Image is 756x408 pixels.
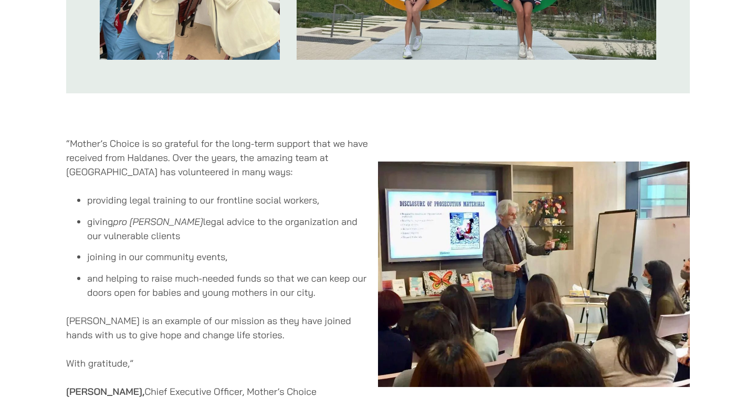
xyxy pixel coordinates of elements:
li: and helping to raise much-needed funds so that we can keep our doors open for babies and young mo... [87,271,369,299]
em: pro [PERSON_NAME] [113,216,203,228]
li: joining in our community events, [87,250,369,264]
li: giving legal advice to the organization and our vulnerable clients [87,214,369,243]
p: [PERSON_NAME] is an example of our mission as they have joined hands with us to give hope and cha... [66,314,369,342]
li: providing legal training to our frontline social workers, [87,193,369,207]
p: With gratitude,” [66,356,369,370]
p: Chief Executive Officer, Mother’s Choice [66,384,369,399]
strong: [PERSON_NAME], [66,385,144,398]
p: “Mother’s Choice is so grateful for the long-term support that we have received from Haldanes. Ov... [66,136,369,179]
